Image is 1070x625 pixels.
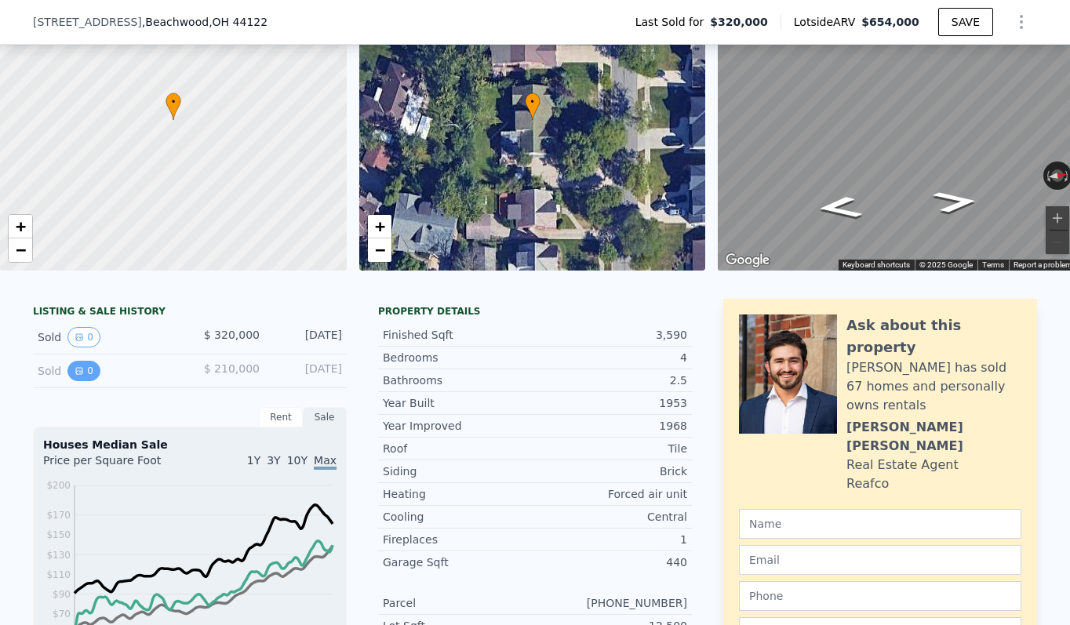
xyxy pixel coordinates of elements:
tspan: $70 [53,609,71,620]
span: 10Y [287,454,308,467]
div: Brick [535,463,687,479]
div: Bedrooms [383,350,535,365]
div: 1953 [535,395,687,411]
input: Name [739,509,1021,539]
button: Zoom out [1046,231,1069,254]
div: [DATE] [272,361,342,381]
div: Cooling [383,509,535,525]
button: View historical data [67,327,100,347]
div: Year Built [383,395,535,411]
div: [PHONE_NUMBER] [535,595,687,611]
a: Zoom in [368,215,391,238]
div: Fireplaces [383,532,535,547]
span: $654,000 [861,16,919,28]
input: Email [739,545,1021,575]
div: 4 [535,350,687,365]
span: Lotside ARV [794,14,861,30]
span: $320,000 [710,14,768,30]
div: 1 [535,532,687,547]
tspan: $110 [46,569,71,580]
span: • [525,95,540,109]
div: 2.5 [535,372,687,388]
span: − [16,240,26,260]
div: Real Estate Agent [846,456,959,474]
span: − [374,240,384,260]
tspan: $150 [46,529,71,540]
div: [PERSON_NAME] [PERSON_NAME] [846,418,1021,456]
a: Terms [982,260,1004,269]
button: Zoom in [1046,206,1069,230]
div: [DATE] [272,327,342,347]
div: Sale [303,407,347,427]
button: View historical data [67,361,100,381]
div: Roof [383,441,535,456]
div: Ask about this property [846,314,1021,358]
path: Go South, Brentwood Rd [797,191,882,224]
button: Keyboard shortcuts [843,260,910,271]
span: , Beachwood [142,14,267,30]
button: Show Options [1006,6,1037,38]
div: Central [535,509,687,525]
span: $ 210,000 [204,362,260,375]
a: Zoom in [9,215,32,238]
div: Houses Median Sale [43,437,337,452]
tspan: $90 [53,589,71,600]
div: 1968 [535,418,687,434]
div: Property details [378,305,692,318]
div: Forced air unit [535,486,687,502]
div: Garage Sqft [383,554,535,570]
div: 3,590 [535,327,687,343]
div: LISTING & SALE HISTORY [33,305,347,321]
a: Zoom out [9,238,32,262]
a: Open this area in Google Maps (opens a new window) [722,250,773,271]
div: • [525,93,540,120]
span: , OH 44122 [209,16,267,28]
div: Rent [259,407,303,427]
div: Sold [38,327,177,347]
span: $ 320,000 [204,329,260,341]
span: © 2025 Google [919,260,973,269]
div: Parcel [383,595,535,611]
div: Tile [535,441,687,456]
span: 3Y [267,454,280,467]
span: • [166,95,181,109]
div: [PERSON_NAME] has sold 67 homes and personally owns rentals [846,358,1021,415]
span: Max [314,454,337,470]
div: • [166,93,181,120]
div: Heating [383,486,535,502]
span: [STREET_ADDRESS] [33,14,142,30]
button: Rotate counterclockwise [1043,162,1052,190]
div: Bathrooms [383,372,535,388]
tspan: $170 [46,510,71,521]
tspan: $130 [46,550,71,561]
button: SAVE [938,8,993,36]
div: Siding [383,463,535,479]
div: Price per Square Foot [43,452,190,478]
span: + [16,216,26,236]
span: Last Sold for [635,14,711,30]
div: Year Improved [383,418,535,434]
a: Zoom out [368,238,391,262]
span: 1Y [247,454,260,467]
span: + [374,216,384,236]
div: Sold [38,361,177,381]
div: 440 [535,554,687,570]
tspan: $200 [46,480,71,491]
path: Go North, Brentwood Rd [914,185,998,218]
img: Google [722,250,773,271]
div: Reafco [846,474,889,493]
input: Phone [739,581,1021,611]
div: Finished Sqft [383,327,535,343]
